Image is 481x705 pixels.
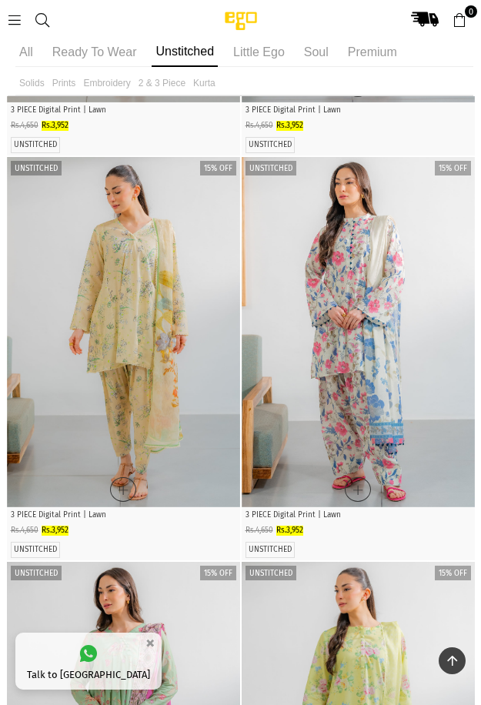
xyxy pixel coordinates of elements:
[345,477,371,502] a: Quick Shop
[11,510,126,521] p: 3 PIECE Digital Print | Lawn
[435,161,471,175] label: 15% off
[42,121,68,130] span: Rs.3,952
[11,526,38,535] span: Rs.4,650
[7,157,240,507] a: 1 / 42 / 43 / 44 / 4
[79,71,134,95] li: Embroidery
[300,38,332,67] li: Soul
[249,545,292,555] label: UNSTITCHED
[446,5,473,33] a: 0
[141,630,159,656] button: ×
[200,161,236,175] label: 15% off
[435,566,471,580] label: 15% off
[276,121,303,130] span: Rs.3,952
[48,38,141,67] li: Ready to wear
[7,157,240,507] div: 1 / 4
[110,477,136,502] a: Quick Shop
[246,566,296,580] label: Unstitched
[246,526,273,535] span: Rs.4,650
[189,71,219,95] li: Kurta
[246,510,361,521] p: 3 PIECE Digital Print | Lawn
[276,526,303,535] span: Rs.3,952
[200,566,236,580] label: 15% off
[15,38,37,67] li: All
[15,71,48,95] li: Solids
[195,10,287,32] img: Ego
[465,5,477,18] span: 0
[242,157,475,507] img: Forever 3 Piece
[344,38,401,67] li: Premium
[48,71,80,95] li: Prints
[7,157,240,507] img: All Hail 3 Piece
[11,121,38,130] span: Rs.4,650
[14,140,57,150] label: UNSTITCHED
[28,13,56,25] a: Search
[229,38,289,67] li: Little ego
[1,13,28,25] a: Menu
[15,633,162,690] a: Talk to [GEOGRAPHIC_DATA]
[242,157,475,507] a: 1 / 42 / 43 / 44 / 4
[11,161,62,175] label: Unstitched
[152,38,218,67] li: Unstitched
[246,161,296,175] label: Unstitched
[42,526,68,535] span: Rs.3,952
[14,545,57,555] label: UNSTITCHED
[242,157,475,507] div: 1 / 4
[246,105,361,116] p: 3 PIECE Digital Print | Lawn
[135,71,189,95] li: 2 & 3 piece
[11,566,62,580] label: Unstitched
[249,140,292,150] label: UNSTITCHED
[11,105,126,116] p: 3 PIECE Digital Print | Lawn
[246,121,273,130] span: Rs.4,650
